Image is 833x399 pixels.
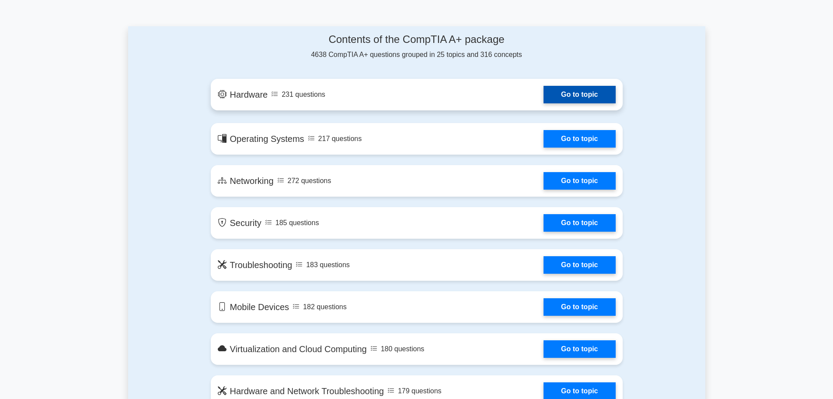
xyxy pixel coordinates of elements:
a: Go to topic [544,130,615,148]
h4: Contents of the CompTIA A+ package [211,33,623,46]
a: Go to topic [544,86,615,103]
a: Go to topic [544,214,615,232]
div: 4638 CompTIA A+ questions grouped in 25 topics and 316 concepts [211,33,623,60]
a: Go to topic [544,172,615,190]
a: Go to topic [544,256,615,274]
a: Go to topic [544,298,615,316]
a: Go to topic [544,340,615,358]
